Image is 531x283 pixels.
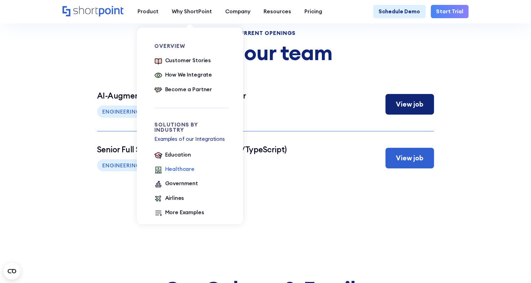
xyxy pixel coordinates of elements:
[396,99,423,109] div: View job
[154,135,228,143] p: Examples of our Integrations
[97,91,246,100] h3: AI-Augmented Senior Fullstack Engineer
[431,5,469,18] a: Start Trial
[396,153,423,163] div: View job
[165,5,219,18] a: Why ShortPoint
[496,249,531,283] iframe: Chat Widget
[165,180,198,188] div: Government
[154,122,228,132] div: Solutions by Industry
[97,30,434,36] div: Current Openings
[257,5,298,18] a: Resources
[131,5,165,18] a: Product
[97,145,287,154] h3: Senior Full Stack Developer (JavaScript/TypeScript)
[97,159,146,171] div: Engineering
[154,71,212,80] a: How We Integrate
[154,209,204,218] a: More Examples
[154,86,212,95] a: Become a Partner
[154,43,228,49] div: Overview
[165,151,191,159] div: Education
[165,209,204,217] div: More Examples
[298,5,329,18] a: Pricing
[154,194,184,203] a: Airlines
[373,5,425,18] a: Schedule Demo
[225,8,250,16] div: Company
[304,8,322,16] div: Pricing
[165,71,212,79] div: How We Integrate
[97,106,146,117] div: Engineering
[165,165,194,173] div: Healthcare
[154,151,191,160] a: Education
[62,6,124,17] a: Home
[165,86,212,94] div: Become a Partner
[154,57,211,66] a: Customer Stories
[219,5,257,18] a: Company
[138,8,158,16] div: Product
[97,131,434,185] a: Senior Full Stack Developer (JavaScript/TypeScript)EngineeringremoteView job
[264,8,291,16] div: Resources
[97,41,434,64] h3: Join our team
[154,180,198,189] a: Government
[172,8,212,16] div: Why ShortPoint
[3,263,20,280] button: Open CMP widget
[165,194,184,202] div: Airlines
[97,78,434,131] a: AI-Augmented Senior Fullstack EngineerEngineeringremoteView job
[165,57,211,65] div: Customer Stories
[154,165,194,174] a: Healthcare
